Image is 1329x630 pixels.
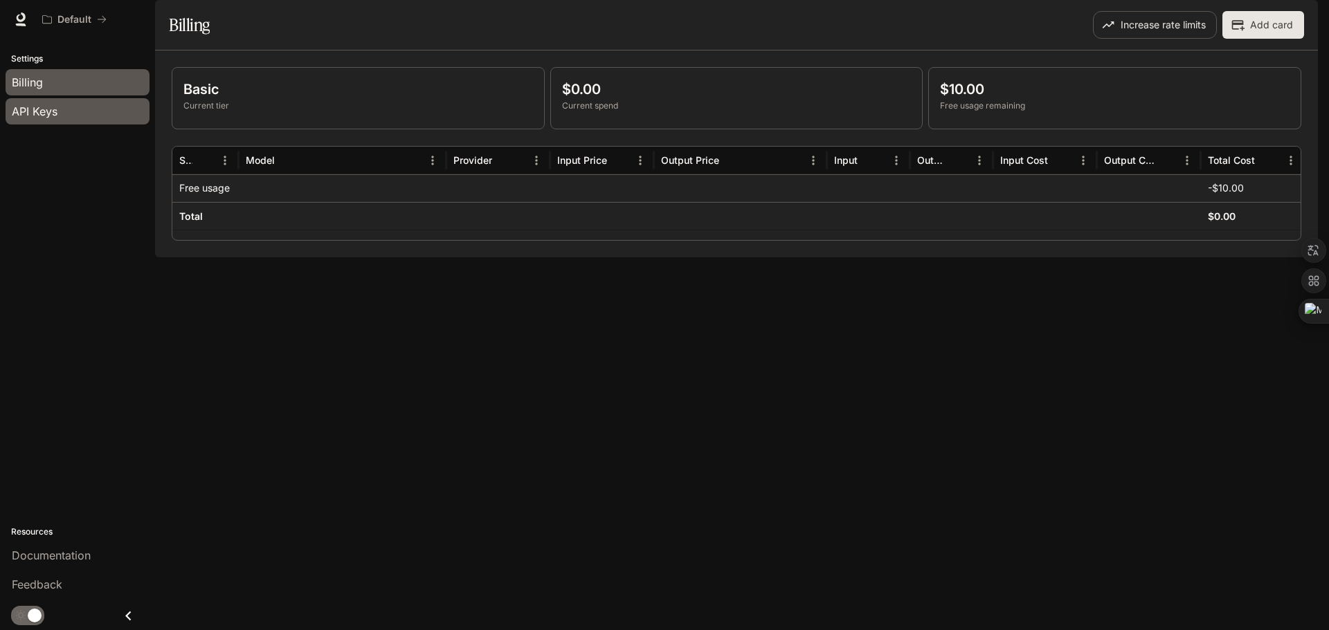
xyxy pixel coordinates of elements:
button: Menu [1281,150,1301,171]
button: Menu [803,150,824,171]
div: Input Price [557,154,607,166]
p: Current tier [183,100,533,112]
p: Free usage remaining [940,100,1290,112]
h1: Billing [169,11,210,39]
button: Menu [630,150,651,171]
div: Output [917,154,947,166]
button: Menu [969,150,990,171]
p: Basic [183,79,533,100]
button: Sort [1256,150,1277,171]
button: Sort [948,150,969,171]
button: Sort [1156,150,1177,171]
button: Sort [194,150,215,171]
button: Menu [886,150,907,171]
p: Free usage [179,181,230,195]
div: Service [179,154,192,166]
button: Sort [721,150,741,171]
div: Output Price [661,154,719,166]
div: Model [246,154,275,166]
div: Input Cost [1000,154,1048,166]
button: Sort [494,150,514,171]
button: Sort [1049,150,1070,171]
button: Sort [276,150,297,171]
button: Increase rate limits [1093,11,1217,39]
p: Current spend [562,100,912,112]
div: Input [834,154,858,166]
button: Menu [526,150,547,171]
h6: Total [179,210,203,223]
div: Output Cost [1104,154,1155,166]
button: Sort [608,150,629,171]
button: Sort [859,150,880,171]
p: $0.00 [562,79,912,100]
button: Menu [422,150,443,171]
button: All workspaces [36,6,113,33]
div: Provider [453,154,492,166]
button: Menu [1177,150,1197,171]
p: $10.00 [940,79,1290,100]
button: Menu [215,150,235,171]
h6: $0.00 [1208,210,1236,223]
p: -$10.00 [1208,181,1244,195]
button: Menu [1073,150,1094,171]
button: Add card [1222,11,1304,39]
div: Total Cost [1208,154,1255,166]
p: Default [57,14,91,26]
